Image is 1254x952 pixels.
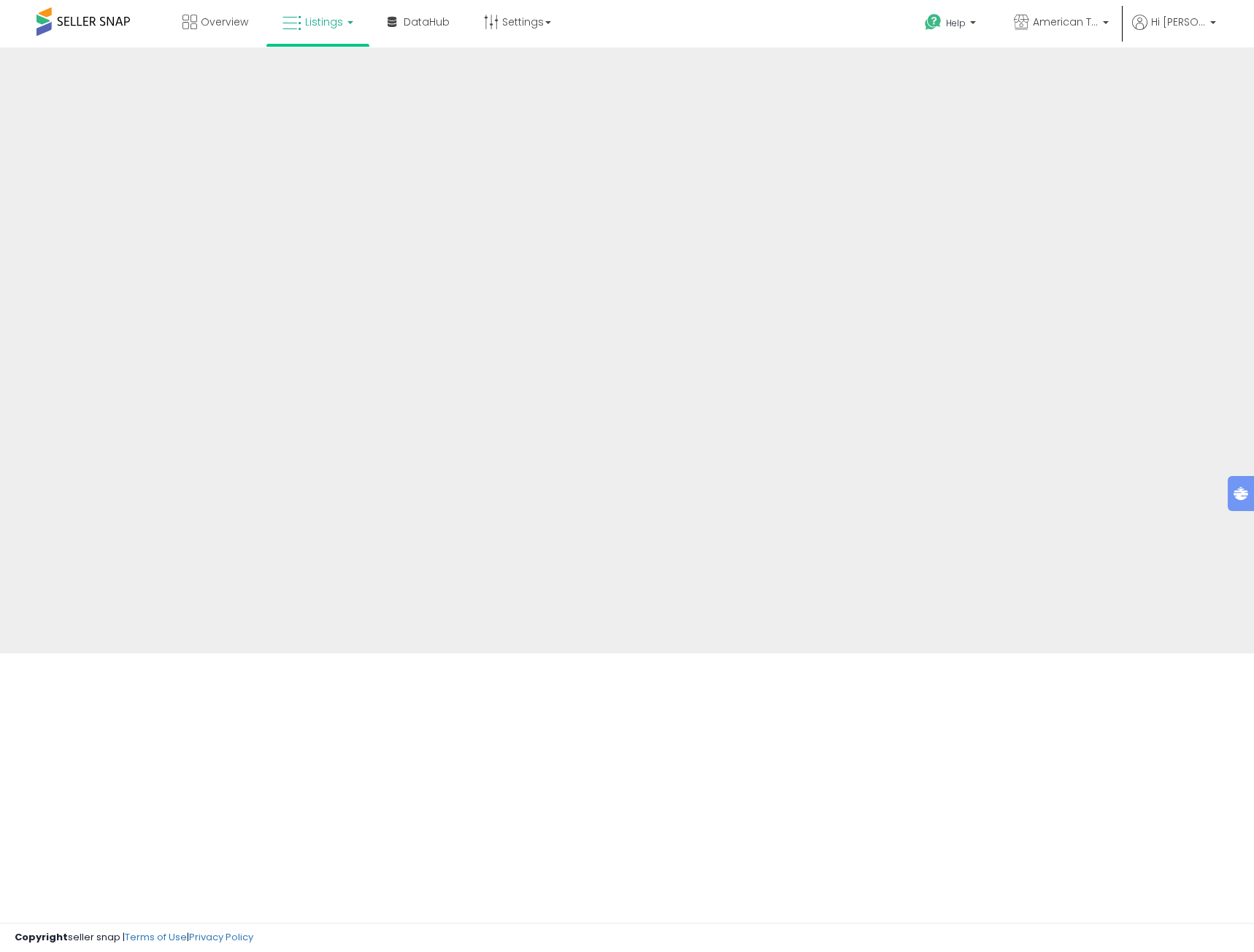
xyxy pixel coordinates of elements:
span: Hi [PERSON_NAME] [1151,15,1206,29]
a: Hi [PERSON_NAME] [1132,15,1216,47]
span: American Telecom Headquarters [1033,15,1099,29]
span: Overview [201,15,248,29]
span: Help [946,17,966,29]
a: Help [913,2,990,47]
span: DataHub [404,15,450,29]
span: Listings [305,15,343,29]
i: Get Help [924,13,942,31]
